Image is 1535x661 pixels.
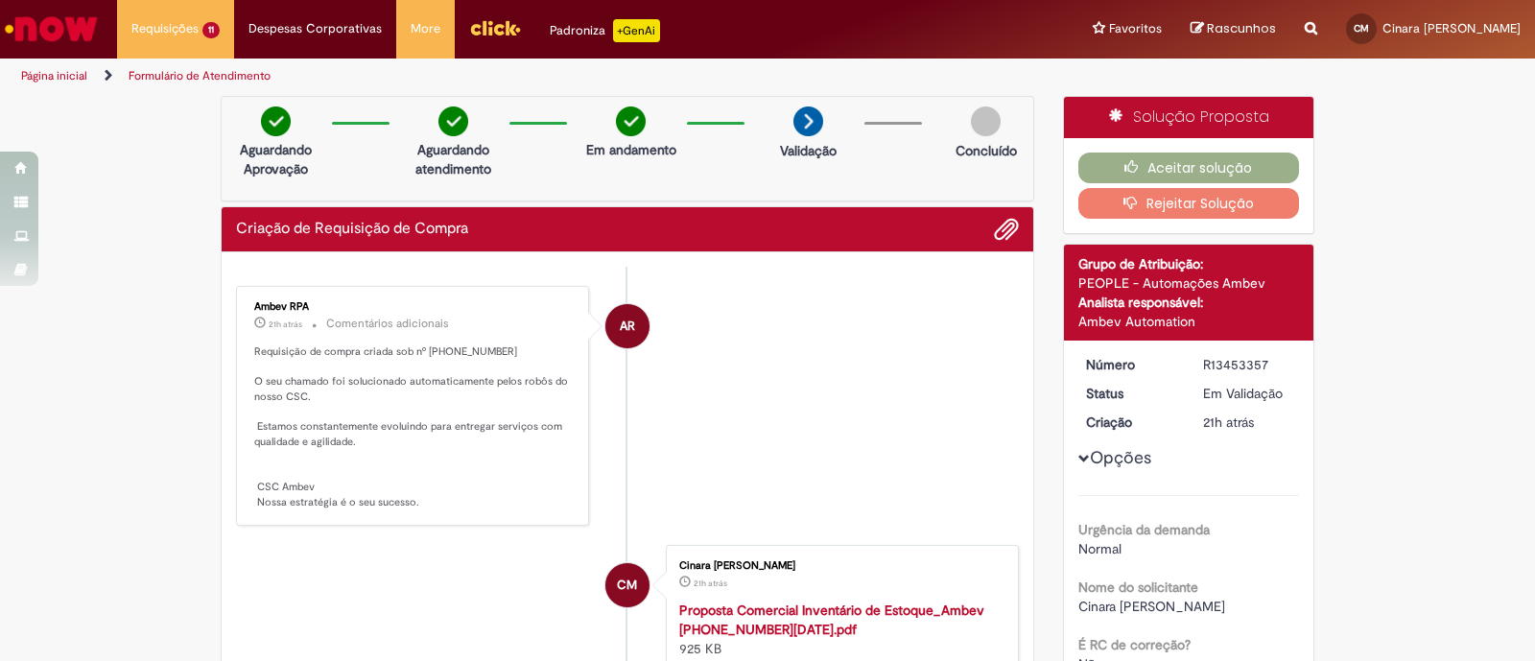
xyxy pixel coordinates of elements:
[1203,384,1292,403] div: Em Validação
[1072,355,1190,374] dt: Número
[971,106,1001,136] img: img-circle-grey.png
[613,19,660,42] p: +GenAi
[1064,97,1314,138] div: Solução Proposta
[1203,413,1292,432] div: 27/08/2025 15:56:04
[1191,20,1276,38] a: Rascunhos
[956,141,1017,160] p: Concluído
[326,316,449,332] small: Comentários adicionais
[407,140,500,178] p: Aguardando atendimento
[1207,19,1276,37] span: Rascunhos
[793,106,823,136] img: arrow-next.png
[129,68,271,83] a: Formulário de Atendimento
[1072,413,1190,432] dt: Criação
[21,68,87,83] a: Página inicial
[1203,413,1254,431] time: 27/08/2025 15:56:04
[586,140,676,159] p: Em andamento
[2,10,101,48] img: ServiceNow
[1078,312,1300,331] div: Ambev Automation
[679,560,999,572] div: Cinara [PERSON_NAME]
[694,578,727,589] span: 21h atrás
[254,301,574,313] div: Ambev RPA
[617,562,637,608] span: CM
[14,59,1009,94] ul: Trilhas de página
[1203,413,1254,431] span: 21h atrás
[469,13,521,42] img: click_logo_yellow_360x200.png
[679,602,984,638] a: Proposta Comercial Inventário de Estoque_Ambev [PHONE_NUMBER][DATE].pdf
[261,106,291,136] img: check-circle-green.png
[1078,578,1198,596] b: Nome do solicitante
[616,106,646,136] img: check-circle-green.png
[131,19,199,38] span: Requisições
[236,221,468,238] h2: Criação de Requisição de Compra Histórico de tíquete
[1078,273,1300,293] div: PEOPLE - Automações Ambev
[1078,254,1300,273] div: Grupo de Atribuição:
[1072,384,1190,403] dt: Status
[1354,22,1369,35] span: CM
[1078,521,1210,538] b: Urgência da demanda
[605,304,649,348] div: Ambev RPA
[1078,598,1225,615] span: Cinara [PERSON_NAME]
[202,22,220,38] span: 11
[1078,293,1300,312] div: Analista responsável:
[620,303,635,349] span: AR
[679,601,999,658] div: 925 KB
[1109,19,1162,38] span: Favoritos
[1078,540,1122,557] span: Normal
[694,578,727,589] time: 27/08/2025 15:56:00
[1078,188,1300,219] button: Rejeitar Solução
[269,319,302,330] time: 27/08/2025 15:56:23
[550,19,660,42] div: Padroniza
[605,563,649,607] div: Cinara Damascena Machado
[1203,355,1292,374] div: R13453357
[780,141,837,160] p: Validação
[1382,20,1521,36] span: Cinara [PERSON_NAME]
[269,319,302,330] span: 21h atrás
[411,19,440,38] span: More
[229,140,322,178] p: Aguardando Aprovação
[248,19,382,38] span: Despesas Corporativas
[994,217,1019,242] button: Adicionar anexos
[438,106,468,136] img: check-circle-green.png
[254,344,574,510] p: Requisição de compra criada sob nº [PHONE_NUMBER] O seu chamado foi solucionado automaticamente p...
[1078,636,1191,653] b: É RC de correção?
[1078,153,1300,183] button: Aceitar solução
